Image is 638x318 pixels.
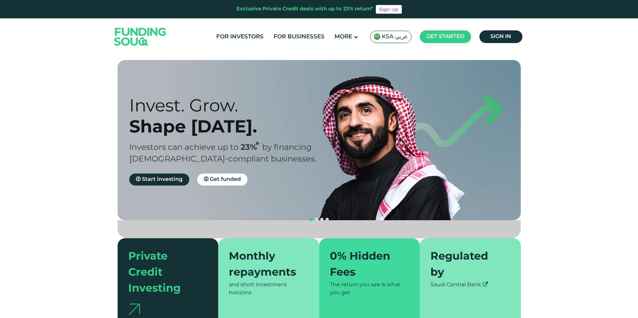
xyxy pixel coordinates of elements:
a: Start investing [129,174,189,186]
div: Exclusive Private Credit deals with up to 23% return* [237,5,373,13]
span: Start investing [142,177,183,182]
div: Monthly repayments [229,249,301,281]
button: navigation [314,217,319,222]
div: Regulated by [430,249,502,281]
img: arrow [128,304,140,315]
img: Logo [108,20,173,54]
div: Private Credit Investing [128,249,200,297]
span: Sign in [490,34,511,39]
div: Shape [DATE]. [129,116,331,137]
div: Invest. Grow. [129,95,331,116]
span: Investors can achieve up to [129,144,239,151]
a: For Businesses [272,31,326,42]
a: Get funded [197,174,248,186]
span: KSA عربي [382,33,408,41]
span: Get started [426,34,464,39]
img: SA Flag [374,33,380,40]
span: More [334,34,352,40]
div: and short investment horizons [229,281,309,297]
button: navigation [324,217,330,222]
button: navigation [309,217,314,222]
i: 23% IRR (expected) ~ 15% Net yield (expected) [256,142,259,145]
a: Sign in [479,30,522,43]
span: Get funded [210,177,241,182]
div: Saudi Central Bank [430,281,510,289]
a: For Investors [215,31,265,42]
div: The return you see is what you get [330,281,409,297]
span: 23% [241,144,262,151]
button: navigation [319,217,324,222]
a: Sign Up [376,5,402,14]
div: 0% Hidden Fees [330,249,401,281]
